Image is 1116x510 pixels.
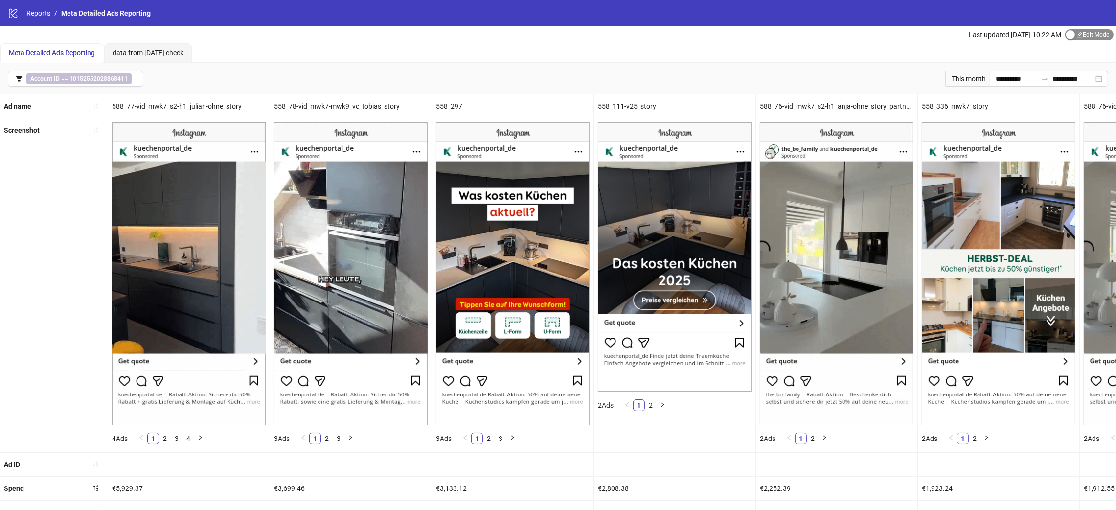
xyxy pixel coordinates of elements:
li: 3 [171,433,182,444]
li: Previous Page [621,399,633,411]
span: right [660,402,665,408]
button: right [657,399,668,411]
li: Previous Page [136,433,147,444]
span: sort-ascending [92,461,99,467]
a: 3 [495,433,506,444]
div: This month [945,71,990,87]
li: 1 [957,433,969,444]
span: data from [DATE] check [113,49,183,57]
a: 4 [183,433,194,444]
div: 588_77-vid_mwk7_s2-h1_julian-ohne_story [108,94,270,118]
span: sort-ascending [92,127,99,134]
a: 1 [148,433,159,444]
li: Next Page [819,433,830,444]
span: left [624,402,630,408]
b: Account ID [30,75,60,82]
img: Screenshot 6923567428461 [436,122,590,424]
a: 2 [807,433,818,444]
a: 2 [483,433,494,444]
a: 2 [159,433,170,444]
img: Screenshot 6923567428661 [112,122,266,424]
li: Next Page [506,433,518,444]
a: 2 [321,433,332,444]
a: 3 [333,433,344,444]
span: 2 Ads [760,435,775,442]
li: 1 [309,433,321,444]
button: right [980,433,992,444]
span: Meta Detailed Ads Reporting [9,49,95,57]
img: Screenshot 6923567431061 [274,122,428,424]
li: 2 [159,433,171,444]
b: Ad name [4,102,31,110]
div: €2,808.38 [594,477,755,500]
li: 2 [321,433,333,444]
li: 1 [633,399,645,411]
li: 1 [471,433,483,444]
span: filter [16,75,23,82]
button: right [194,433,206,444]
a: Reports [24,8,52,19]
li: 2 [807,433,819,444]
div: 558_336_mwk7_story [918,94,1079,118]
span: left [1110,435,1116,440]
span: 2 Ads [1084,435,1099,442]
span: right [821,435,827,440]
b: 10152552028868411 [69,75,128,82]
a: 2 [645,400,656,411]
button: right [506,433,518,444]
div: 558_297 [432,94,593,118]
span: left [300,435,306,440]
div: 558_111-v25_story [594,94,755,118]
span: left [138,435,144,440]
li: / [54,8,57,19]
div: €3,133.12 [432,477,593,500]
span: right [983,435,989,440]
img: Screenshot 6923567426261 [760,122,913,424]
b: Screenshot [4,126,40,134]
span: sort-ascending [92,103,99,110]
button: right [344,433,356,444]
a: 1 [957,433,968,444]
li: Previous Page [783,433,795,444]
li: Previous Page [459,433,471,444]
li: Next Page [980,433,992,444]
b: Spend [4,485,24,492]
a: 3 [171,433,182,444]
span: swap-right [1041,75,1048,83]
li: 2 [969,433,980,444]
button: left [945,433,957,444]
button: left [783,433,795,444]
button: Account ID == 10152552028868411 [8,71,143,87]
li: Next Page [194,433,206,444]
span: right [347,435,353,440]
span: left [462,435,468,440]
span: Last updated [DATE] 10:22 AM [969,31,1061,39]
div: 558_78-vid_mwk7-mwk9_vc_tobias_story [270,94,432,118]
img: Screenshot 6923567430061 [598,122,752,392]
li: 2 [483,433,495,444]
a: 1 [634,400,644,411]
div: 588_76-vid_mwk7_s2-h1_anja-ohne_story_partnership [756,94,917,118]
div: €5,929.37 [108,477,270,500]
span: 2 Ads [922,435,937,442]
span: Meta Detailed Ads Reporting [61,9,151,17]
span: to [1041,75,1048,83]
span: == [26,73,132,84]
li: 1 [147,433,159,444]
li: Previous Page [297,433,309,444]
button: left [297,433,309,444]
span: sort-descending [92,485,99,491]
button: left [136,433,147,444]
a: 1 [472,433,482,444]
span: 4 Ads [112,435,128,442]
button: right [819,433,830,444]
div: €1,923.24 [918,477,1079,500]
span: 3 Ads [274,435,290,442]
li: Previous Page [945,433,957,444]
span: right [509,435,515,440]
span: left [948,435,954,440]
span: 2 Ads [598,401,614,409]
